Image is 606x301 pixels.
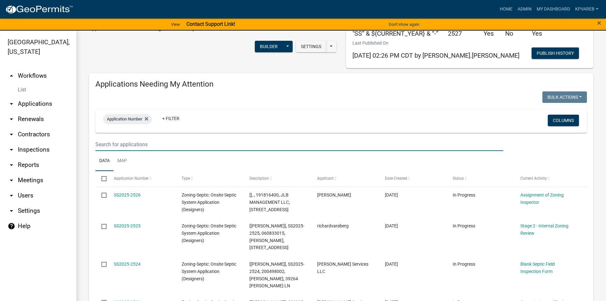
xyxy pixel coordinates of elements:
[532,47,579,59] button: Publish History
[484,30,496,37] h5: Yes
[317,192,351,197] span: Jamie
[453,223,475,228] span: In Progress
[114,262,141,267] a: SS2025-2524
[243,171,311,186] datatable-header-cell: Description
[182,176,190,181] span: Type
[95,80,587,89] h4: Applications Needing My Attention
[255,41,283,52] button: Builder
[520,176,547,181] span: Current Activity
[95,151,114,171] a: Data
[8,131,15,138] i: arrow_drop_down
[317,262,368,274] span: JenCo Services LLC
[182,192,236,212] span: Zoning-Septic: Onsite Septic System Application (Designers)
[182,223,236,243] span: Zoning-Septic: Onsite Septic System Application (Designers)
[514,171,582,186] datatable-header-cell: Current Activity
[8,222,15,230] i: help
[352,30,438,37] h5: "SS” & ${CURRENT_YEAR} & “-”
[385,176,407,181] span: Date Created
[107,117,142,121] span: Application Number
[385,262,398,267] span: 09/15/2025
[447,171,514,186] datatable-header-cell: Status
[317,176,334,181] span: Applicant
[534,3,573,15] a: My Dashboard
[532,51,579,56] wm-modal-confirm: Workflow Publish History
[114,192,141,197] a: SS2025-2526
[157,113,185,124] a: + Filter
[249,176,269,181] span: Description
[8,100,15,108] i: arrow_drop_down
[114,176,149,181] span: Application Number
[453,176,464,181] span: Status
[296,41,326,52] button: Settings
[542,91,587,103] button: Bulk Actions
[505,30,522,37] h5: No
[249,262,304,288] span: [Jeff Rusness], SS2025-2524, 200498002, MELISSA LOCH, 39264 DORA LEE LN
[520,262,555,274] a: Blank Septic Field Inspection Form
[385,192,398,197] span: 09/16/2025
[379,171,447,186] datatable-header-cell: Date Created
[532,30,548,37] h5: Yes
[497,3,515,15] a: Home
[95,138,503,151] input: Search for applications
[311,171,379,186] datatable-header-cell: Applicant
[352,40,519,47] p: Last Published On
[520,192,564,205] a: Assignment of Zoning Inspector
[8,192,15,199] i: arrow_drop_down
[8,146,15,154] i: arrow_drop_down
[249,223,304,250] span: [Jeff Rusness], SS2025-2525, 060833015, TROY ANDERSON, 14569 OAK RIDGE RD
[385,223,398,228] span: 09/16/2025
[186,21,235,27] strong: Contact Support Link!
[520,223,568,236] a: Stage 2 - Internal Zoning Review
[114,223,141,228] a: SS2025-2525
[8,207,15,215] i: arrow_drop_down
[317,223,349,228] span: richardvareberg
[573,3,601,15] a: kpvareb
[169,19,183,30] a: View
[8,115,15,123] i: arrow_drop_down
[597,19,601,27] button: Close
[453,262,475,267] span: In Progress
[352,52,519,59] span: [DATE] 02:26 PM CDT by [PERSON_NAME].[PERSON_NAME]
[8,72,15,80] i: arrow_drop_up
[95,171,108,186] datatable-header-cell: Select
[175,171,243,186] datatable-header-cell: Type
[515,3,534,15] a: Admin
[108,171,175,186] datatable-header-cell: Application Number
[448,30,474,37] h5: 2527
[182,262,236,281] span: Zoning-Septic: Onsite Septic System Application (Designers)
[453,192,475,197] span: In Progress
[249,192,290,212] span: [], , 191816400, JLB MANAGEMENT LLC, 13460 270TH AVE
[386,19,422,30] button: Don't show again
[8,161,15,169] i: arrow_drop_down
[548,115,579,126] button: Columns
[597,18,601,27] span: ×
[8,176,15,184] i: arrow_drop_down
[114,151,131,171] a: Map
